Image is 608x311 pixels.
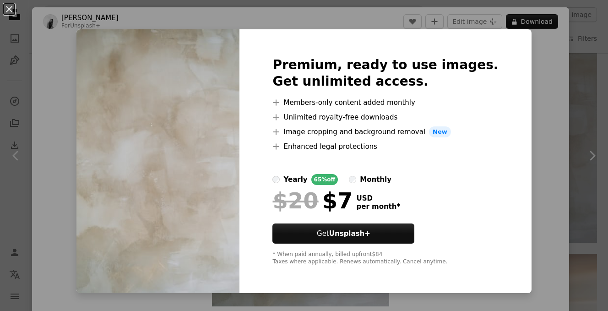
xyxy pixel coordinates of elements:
span: $20 [272,189,318,213]
button: GetUnsplash+ [272,224,414,244]
div: $7 [272,189,353,213]
span: per month * [356,202,400,211]
li: Enhanced legal protections [272,141,498,152]
li: Unlimited royalty-free downloads [272,112,498,123]
li: Members-only content added monthly [272,97,498,108]
div: yearly [283,174,307,185]
div: monthly [360,174,391,185]
input: yearly65%off [272,176,280,183]
strong: Unsplash+ [329,229,370,238]
div: * When paid annually, billed upfront $84 Taxes where applicable. Renews automatically. Cancel any... [272,251,498,266]
input: monthly [349,176,356,183]
span: New [429,126,451,137]
img: premium_photo-1673152979577-64b00806a6d1 [76,29,239,293]
h2: Premium, ready to use images. Get unlimited access. [272,57,498,90]
div: 65% off [311,174,338,185]
span: USD [356,194,400,202]
li: Image cropping and background removal [272,126,498,137]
